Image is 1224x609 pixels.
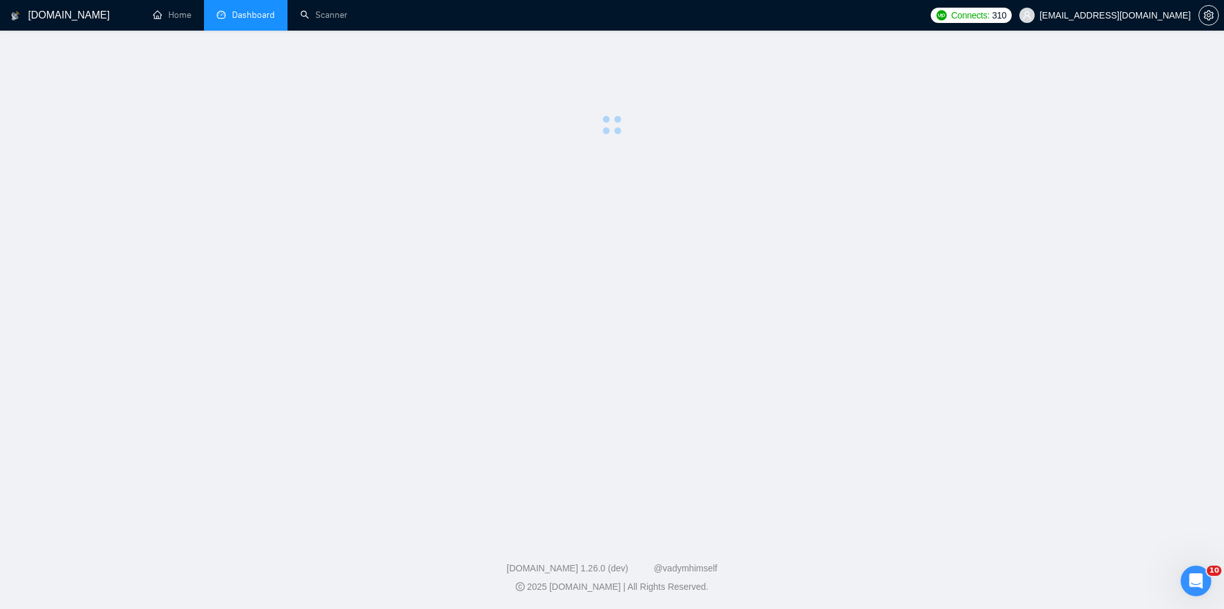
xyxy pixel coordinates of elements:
[300,10,347,20] a: searchScanner
[1181,566,1211,596] iframe: Intercom live chat
[153,10,191,20] a: homeHome
[653,563,717,573] a: @vadymhimself
[992,8,1006,22] span: 310
[1198,5,1219,26] button: setting
[1198,10,1219,20] a: setting
[951,8,989,22] span: Connects:
[1023,11,1031,20] span: user
[11,6,20,26] img: logo
[10,580,1214,594] div: 2025 [DOMAIN_NAME] | All Rights Reserved.
[936,10,947,20] img: upwork-logo.png
[217,10,226,19] span: dashboard
[1199,10,1218,20] span: setting
[232,10,275,20] span: Dashboard
[507,563,629,573] a: [DOMAIN_NAME] 1.26.0 (dev)
[516,582,525,591] span: copyright
[1207,566,1221,576] span: 10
